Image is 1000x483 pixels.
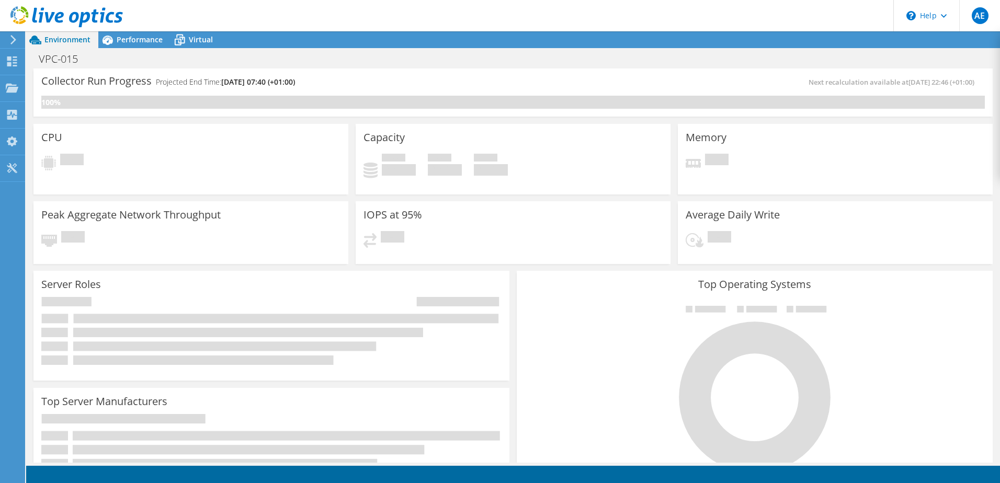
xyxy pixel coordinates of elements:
[428,154,451,164] span: Free
[117,34,163,44] span: Performance
[474,164,508,176] h4: 0 GiB
[906,11,916,20] svg: \n
[41,209,221,221] h3: Peak Aggregate Network Throughput
[363,209,422,221] h3: IOPS at 95%
[221,77,295,87] span: [DATE] 07:40 (+01:00)
[189,34,213,44] span: Virtual
[809,77,980,87] span: Next recalculation available at
[908,77,974,87] span: [DATE] 22:46 (+01:00)
[34,53,94,65] h1: VPC-015
[686,132,726,143] h3: Memory
[381,231,404,245] span: Pending
[41,396,167,407] h3: Top Server Manufacturers
[44,34,90,44] span: Environment
[428,164,462,176] h4: 0 GiB
[363,132,405,143] h3: Capacity
[474,154,497,164] span: Total
[61,231,85,245] span: Pending
[972,7,988,24] span: AE
[382,164,416,176] h4: 0 GiB
[382,154,405,164] span: Used
[525,279,985,290] h3: Top Operating Systems
[60,154,84,168] span: Pending
[156,76,295,88] h4: Projected End Time:
[708,231,731,245] span: Pending
[41,132,62,143] h3: CPU
[705,154,729,168] span: Pending
[41,279,101,290] h3: Server Roles
[686,209,780,221] h3: Average Daily Write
